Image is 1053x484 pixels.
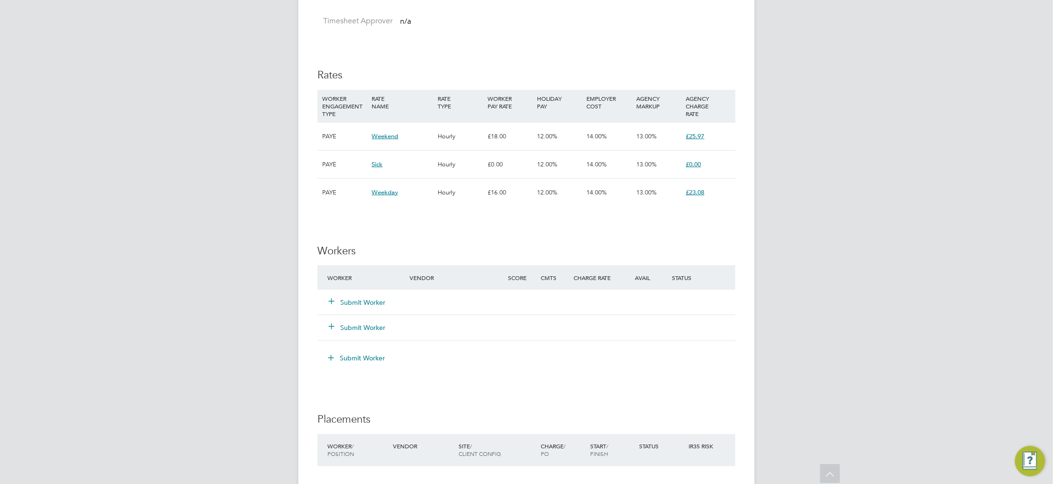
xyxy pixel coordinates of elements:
button: Submit Worker [321,350,392,366]
span: Weekend [372,132,398,140]
div: Start [588,438,637,463]
div: EMPLOYER COST [584,90,634,115]
div: WORKER ENGAGEMENT TYPE [320,90,369,122]
div: Hourly [436,123,485,150]
div: PAYE [320,151,369,178]
span: 12.00% [537,160,557,168]
div: AGENCY CHARGE RATE [684,90,733,122]
span: 13.00% [636,132,657,140]
span: Sick [372,160,383,168]
div: Charge Rate [571,269,621,286]
div: PAYE [320,179,369,206]
div: Avail [621,269,670,286]
div: Vendor [391,438,456,455]
div: Worker [325,438,391,463]
span: / PO [541,443,565,458]
div: RATE TYPE [436,90,485,115]
div: Status [637,438,687,455]
span: 14.00% [587,132,607,140]
div: Hourly [436,179,485,206]
span: / Finish [590,443,608,458]
div: IR35 Risk [686,438,719,455]
span: 12.00% [537,132,557,140]
span: 12.00% [537,188,557,196]
span: 13.00% [636,188,657,196]
button: Engage Resource Center [1015,446,1045,476]
div: HOLIDAY PAY [535,90,584,115]
span: Weekday [372,188,398,196]
span: / Position [327,443,354,458]
div: Charge [538,438,588,463]
div: WORKER PAY RATE [485,90,535,115]
div: Site [456,438,538,463]
div: Cmts [538,269,571,286]
label: Timesheet Approver [317,16,392,26]
div: Status [670,269,736,286]
div: Hourly [436,151,485,178]
span: 13.00% [636,160,657,168]
div: £18.00 [485,123,535,150]
span: n/a [400,17,411,26]
h3: Placements [317,413,736,427]
div: Vendor [407,269,506,286]
button: Submit Worker [329,323,386,332]
div: Worker [325,269,407,286]
h3: Rates [317,68,736,82]
div: £16.00 [485,179,535,206]
div: £0.00 [485,151,535,178]
span: 14.00% [587,188,607,196]
div: AGENCY MARKUP [634,90,683,115]
span: £0.00 [686,160,701,168]
div: PAYE [320,123,369,150]
h3: Workers [317,244,736,258]
span: / Client Config [459,443,501,458]
button: Submit Worker [329,298,386,307]
div: Score [506,269,538,286]
span: £23.08 [686,188,705,196]
span: 14.00% [587,160,607,168]
div: RATE NAME [369,90,435,115]
span: £25.97 [686,132,705,140]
